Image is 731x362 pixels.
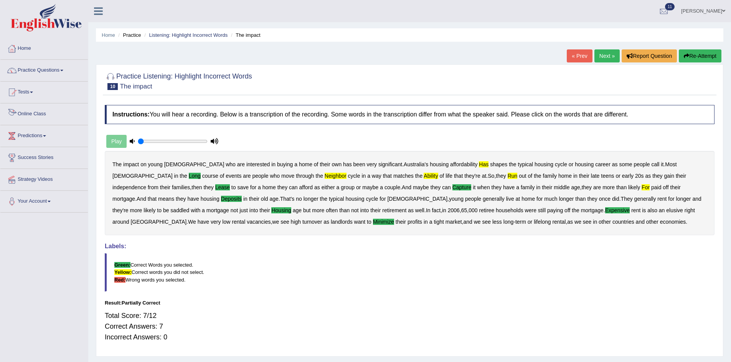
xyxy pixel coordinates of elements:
span: 11 [665,3,675,10]
b: neighbor [325,173,347,179]
b: long [503,219,513,225]
b: life [446,173,452,179]
b: own [332,161,342,167]
b: in [361,173,366,179]
div: . . . , , . , . . , . . , , , . . , , - , . [105,151,714,235]
b: into [360,207,369,213]
b: That's [280,196,295,202]
b: no [296,196,302,202]
b: to [231,184,236,190]
b: cycle [555,161,567,167]
b: they [203,184,213,190]
b: live [506,196,514,202]
h4: You will hear a recording. Below is a transcription of the recording. Some words in the transcrip... [105,105,714,124]
b: people [252,173,268,179]
button: Report Question [622,49,677,62]
b: off [564,207,570,213]
a: Your Account [0,191,88,210]
b: households [496,207,523,213]
b: on [140,161,147,167]
b: who [226,161,236,167]
b: home [262,184,276,190]
b: late [591,173,600,179]
b: that [454,173,463,179]
b: family [543,173,557,179]
b: course [202,173,218,179]
b: cycle [366,196,378,202]
b: paying [547,207,563,213]
b: into [249,207,258,213]
b: as [314,184,320,190]
div: Result: [105,299,714,306]
b: we [474,219,481,225]
b: Green: [114,262,130,268]
a: Online Class [0,103,88,123]
b: lifelong [534,219,551,225]
b: Instructions: [112,111,150,118]
b: ability [424,173,438,179]
b: minimize [373,219,394,225]
b: paid [651,184,661,190]
b: they're [464,173,480,179]
b: home [299,161,312,167]
b: as [323,219,329,225]
b: mortgage [581,207,604,213]
b: a [202,207,205,213]
b: generally [634,196,656,202]
b: lease [215,184,230,190]
b: deposits [221,196,242,202]
b: low [222,219,230,225]
a: Success Stories [0,147,88,166]
b: with [191,207,200,213]
b: see [583,219,592,225]
b: generally [483,196,505,202]
b: it [473,184,475,190]
b: around [112,219,129,225]
b: market [446,219,462,225]
b: rent [631,207,640,213]
b: home [558,173,572,179]
b: save [237,184,249,190]
b: their [160,184,170,190]
b: profits [408,219,422,225]
b: then [191,184,202,190]
b: also [647,207,657,213]
b: to [157,207,162,213]
b: housing [345,196,364,202]
b: out [519,173,526,179]
b: people [465,196,481,202]
b: maybe [413,184,429,190]
b: have [198,219,209,225]
b: run [508,173,518,179]
b: much [544,196,557,202]
b: Most [665,161,677,167]
b: term [515,219,526,225]
b: at [482,173,487,179]
b: they [431,184,441,190]
b: for [536,196,543,202]
b: maybe [362,184,378,190]
b: mortgage [112,196,135,202]
b: see [482,219,491,225]
b: 000 [469,207,477,213]
h2: Practice Listening: Highlight Incorrect Words [105,71,252,90]
b: than [339,207,350,213]
b: off [663,184,668,190]
b: their [396,219,406,225]
b: housing [430,161,449,167]
b: is [642,207,646,213]
b: middle [554,184,569,190]
b: interested [246,161,270,167]
b: a [367,173,370,179]
b: well [415,207,424,213]
b: either [322,184,335,190]
b: gain [664,173,674,179]
b: [GEOGRAPHIC_DATA] [130,219,186,225]
b: an [659,207,665,213]
b: than [616,184,627,190]
b: saddled [170,207,189,213]
b: are [593,184,601,190]
b: be [163,207,169,213]
b: they [582,184,592,190]
b: we [574,219,581,225]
